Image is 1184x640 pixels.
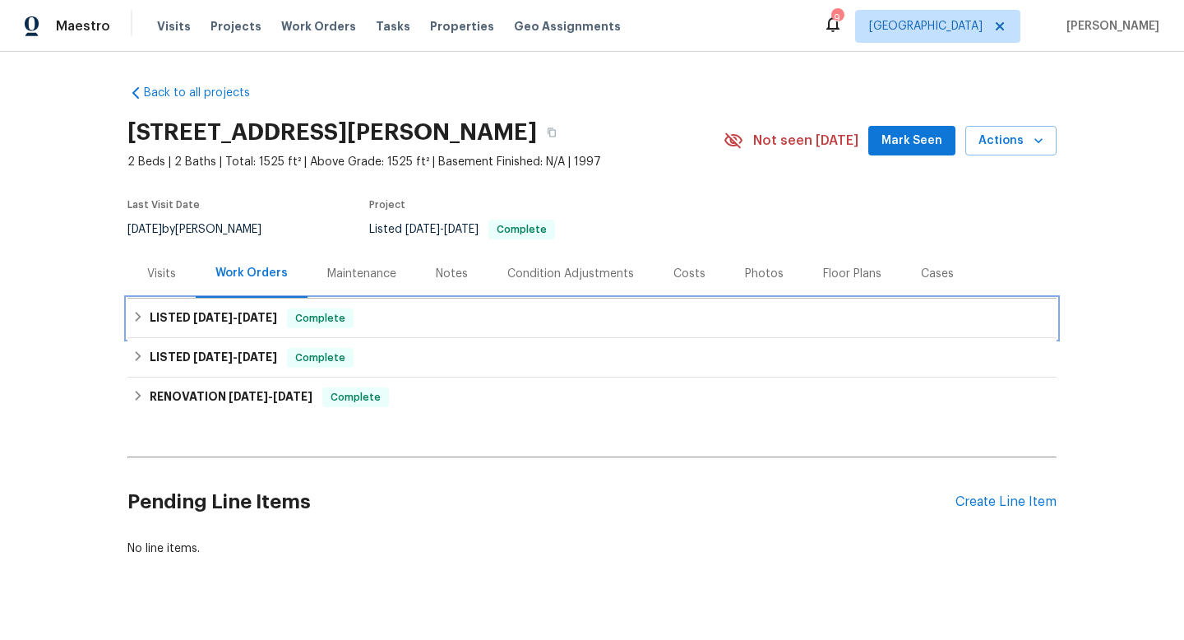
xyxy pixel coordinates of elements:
span: Projects [210,18,261,35]
div: by [PERSON_NAME] [127,220,281,239]
span: [DATE] [273,391,312,402]
button: Mark Seen [868,126,955,156]
div: LISTED [DATE]-[DATE]Complete [127,338,1057,378]
span: Maestro [56,18,110,35]
span: Visits [157,18,191,35]
span: Mark Seen [881,131,942,151]
button: Copy Address [537,118,567,147]
div: LISTED [DATE]-[DATE]Complete [127,299,1057,338]
span: Complete [289,350,352,366]
span: [DATE] [405,224,440,235]
h2: [STREET_ADDRESS][PERSON_NAME] [127,124,537,141]
span: - [229,391,312,402]
span: [DATE] [127,224,162,235]
span: Listed [369,224,555,235]
div: No line items. [127,540,1057,557]
span: Properties [430,18,494,35]
div: Work Orders [215,265,288,281]
div: Notes [436,266,468,282]
span: Last Visit Date [127,200,200,210]
span: [DATE] [229,391,268,402]
div: Maintenance [327,266,396,282]
h6: RENOVATION [150,387,312,407]
span: [DATE] [193,312,233,323]
div: Visits [147,266,176,282]
div: Floor Plans [823,266,881,282]
div: RENOVATION [DATE]-[DATE]Complete [127,378,1057,417]
span: Tasks [376,21,410,32]
span: [DATE] [193,351,233,363]
span: [PERSON_NAME] [1060,18,1159,35]
span: Complete [490,225,553,234]
div: Condition Adjustments [507,266,634,282]
span: 2 Beds | 2 Baths | Total: 1525 ft² | Above Grade: 1525 ft² | Basement Finished: N/A | 1997 [127,154,724,170]
span: [DATE] [444,224,479,235]
span: Complete [289,310,352,327]
span: [DATE] [238,351,277,363]
span: Not seen [DATE] [753,132,858,149]
a: Back to all projects [127,85,285,101]
h6: LISTED [150,308,277,328]
span: - [193,351,277,363]
div: Cases [921,266,954,282]
h6: LISTED [150,348,277,368]
div: Create Line Item [955,494,1057,510]
span: Complete [324,389,387,406]
div: 9 [831,10,843,26]
span: - [405,224,479,235]
span: Geo Assignments [514,18,621,35]
button: Actions [965,126,1057,156]
span: Actions [978,131,1043,151]
span: [DATE] [238,312,277,323]
div: Photos [745,266,784,282]
span: [GEOGRAPHIC_DATA] [869,18,983,35]
span: Project [369,200,405,210]
span: - [193,312,277,323]
h2: Pending Line Items [127,464,955,540]
div: Costs [673,266,705,282]
span: Work Orders [281,18,356,35]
